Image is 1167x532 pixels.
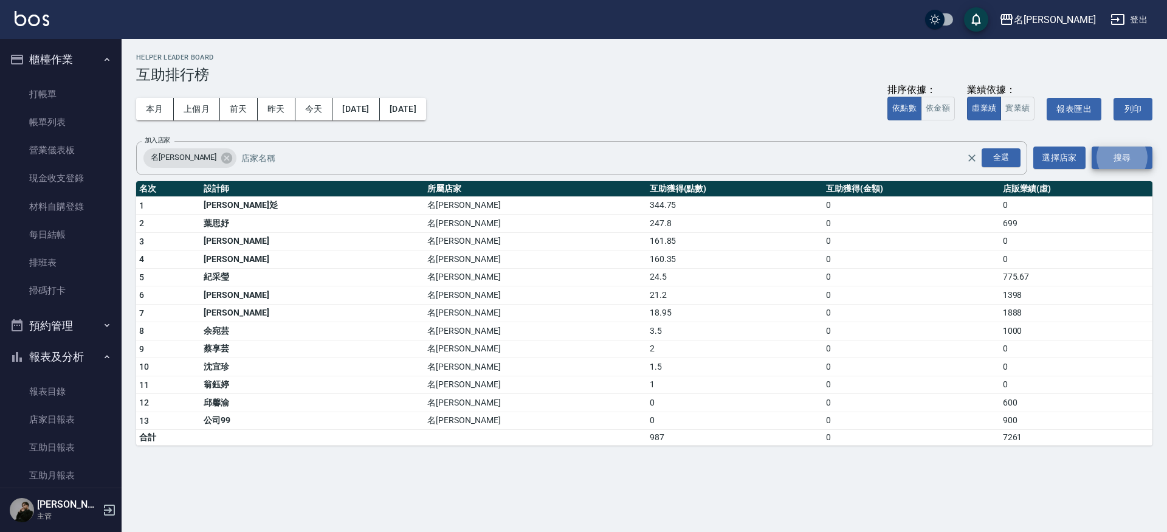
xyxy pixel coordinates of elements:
span: 11 [139,380,150,390]
td: 0 [1000,196,1152,215]
td: 699 [1000,215,1152,233]
td: 名[PERSON_NAME] [424,322,646,340]
td: 0 [823,322,999,340]
img: Logo [15,11,49,26]
p: 主管 [37,511,99,522]
th: 店販業績(虛) [1000,181,1152,197]
td: 名[PERSON_NAME] [424,268,646,286]
div: 全選 [982,148,1021,167]
td: 0 [823,358,999,376]
button: 報表及分析 [5,341,117,373]
td: 合計 [136,430,201,446]
td: 600 [1000,394,1152,412]
th: 名次 [136,181,201,197]
a: 互助月報表 [5,461,117,489]
td: 名[PERSON_NAME] [424,232,646,250]
td: 0 [823,394,999,412]
td: 3.5 [647,322,823,340]
td: 0 [1000,232,1152,250]
td: 名[PERSON_NAME] [424,394,646,412]
label: 加入店家 [145,136,170,145]
h3: 互助排行榜 [136,66,1152,83]
td: 0 [823,268,999,286]
span: 5 [139,272,144,282]
span: 4 [139,254,144,264]
button: 上個月 [174,98,220,120]
button: save [964,7,988,32]
button: Open [979,146,1023,170]
button: 選擇店家 [1033,147,1086,169]
a: 營業儀表板 [5,136,117,164]
h5: [PERSON_NAME] [37,499,99,511]
button: Clear [963,150,980,167]
button: [DATE] [380,98,426,120]
span: 9 [139,344,144,354]
div: 排序依據： [887,84,955,97]
td: 0 [823,215,999,233]
td: 1 [647,376,823,394]
td: 24.5 [647,268,823,286]
td: 公司99 [201,412,424,430]
td: [PERSON_NAME]彣 [201,196,424,215]
td: 1000 [1000,322,1152,340]
td: 0 [1000,358,1152,376]
button: 依點數 [887,97,921,120]
td: 翁鈺婷 [201,376,424,394]
button: 昨天 [258,98,295,120]
td: 0 [823,376,999,394]
button: 本月 [136,98,174,120]
div: 名[PERSON_NAME] [1014,12,1096,27]
td: 0 [647,394,823,412]
a: 掃碼打卡 [5,277,117,305]
td: 0 [823,232,999,250]
td: 1398 [1000,286,1152,305]
button: 列印 [1114,98,1152,120]
td: 邱馨渝 [201,394,424,412]
td: 21.2 [647,286,823,305]
th: 互助獲得(點數) [647,181,823,197]
table: a dense table [136,181,1152,446]
button: 登出 [1106,9,1152,31]
a: 互助日報表 [5,434,117,461]
td: 名[PERSON_NAME] [424,250,646,269]
td: [PERSON_NAME] [201,232,424,250]
button: [DATE] [332,98,379,120]
td: 名[PERSON_NAME] [424,340,646,358]
td: 名[PERSON_NAME] [424,215,646,233]
td: 18.95 [647,304,823,322]
span: 10 [139,362,150,371]
td: 7261 [1000,430,1152,446]
span: 2 [139,218,144,228]
td: 名[PERSON_NAME] [424,286,646,305]
td: 0 [1000,250,1152,269]
a: 排班表 [5,249,117,277]
a: 店家日報表 [5,406,117,434]
span: 13 [139,416,150,426]
a: 報表目錄 [5,378,117,406]
button: 名[PERSON_NAME] [994,7,1101,32]
td: 余宛芸 [201,322,424,340]
td: 161.85 [647,232,823,250]
td: [PERSON_NAME] [201,286,424,305]
td: 名[PERSON_NAME] [424,358,646,376]
td: 987 [647,430,823,446]
td: 名[PERSON_NAME] [424,376,646,394]
button: 搜尋 [1092,147,1152,169]
button: 報表匯出 [1047,98,1101,120]
td: 0 [823,196,999,215]
span: 名[PERSON_NAME] [143,151,224,164]
span: 8 [139,326,144,336]
td: 蔡享芸 [201,340,424,358]
td: [PERSON_NAME] [201,304,424,322]
td: 沈宜珍 [201,358,424,376]
button: 實業績 [1000,97,1034,120]
h2: Helper Leader Board [136,54,1152,61]
a: 帳單列表 [5,108,117,136]
img: Person [10,498,34,522]
td: 葉思妤 [201,215,424,233]
th: 互助獲得(金額) [823,181,999,197]
td: 名[PERSON_NAME] [424,412,646,430]
div: 業績依據： [967,84,1034,97]
td: 0 [1000,376,1152,394]
td: 0 [823,412,999,430]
